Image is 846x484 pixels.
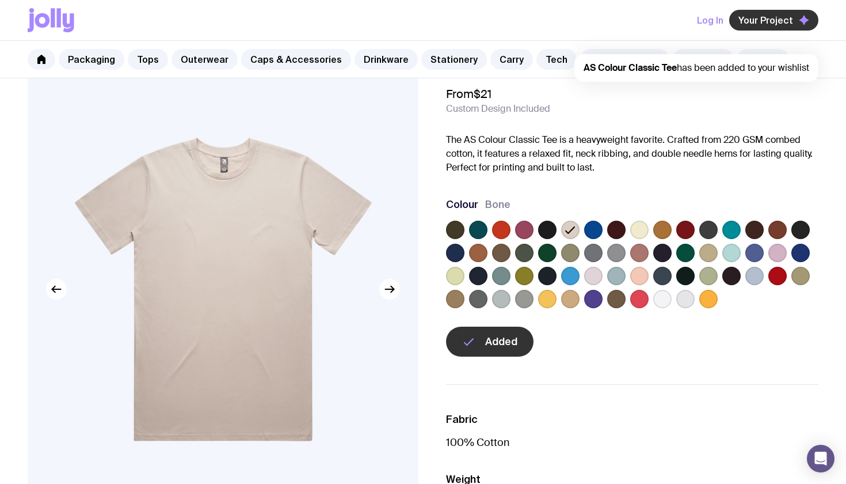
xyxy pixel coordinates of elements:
span: Your Project [738,14,793,26]
a: Tech [536,49,577,70]
a: Tops [128,49,168,70]
a: Caps & Accessories [241,49,351,70]
a: Drinkware [355,49,418,70]
button: Your Project [729,10,818,31]
span: From [446,87,491,101]
strong: AS Colour Classic Tee [584,62,677,74]
a: Outerwear [172,49,238,70]
a: Snacks [737,49,789,70]
p: 100% Cotton [446,436,818,449]
a: Stationery [421,49,487,70]
a: Packaging [59,49,124,70]
span: has been added to your wishlist [584,62,809,74]
div: Open Intercom Messenger [807,445,834,472]
span: $21 [474,86,491,101]
span: Custom Design Included [446,103,550,115]
a: Carry [490,49,533,70]
span: Bone [485,198,510,211]
span: Added [485,335,517,349]
a: Outdoors [673,49,734,70]
a: Home & Leisure [580,49,669,70]
p: The AS Colour Classic Tee is a heavyweight favorite. Crafted from 220 GSM combed cotton, it featu... [446,133,818,175]
button: Log In [697,10,723,31]
h3: Colour [446,198,478,211]
h3: Fabric [446,413,818,426]
button: Added [446,327,533,357]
